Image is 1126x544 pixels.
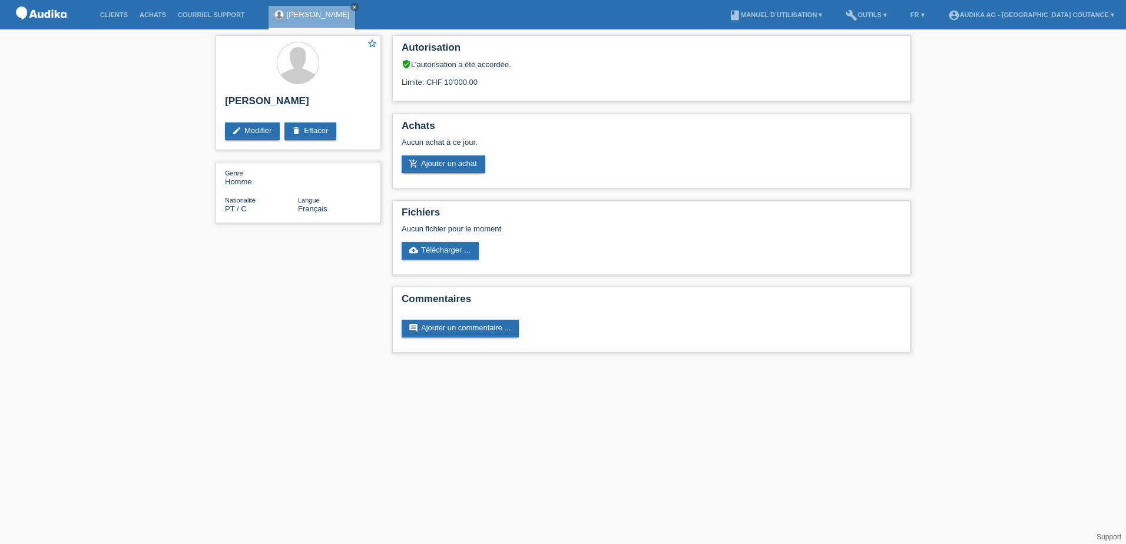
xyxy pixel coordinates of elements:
a: deleteEffacer [284,122,336,140]
a: commentAjouter un commentaire ... [402,320,519,337]
i: close [352,4,357,10]
span: Nationalité [225,197,256,204]
a: [PERSON_NAME] [287,10,350,19]
div: Limite: CHF 10'000.00 [402,69,901,87]
i: cloud_upload [409,246,418,255]
a: bookManuel d’utilisation ▾ [723,11,828,18]
h2: Commentaires [402,293,901,311]
a: Achats [134,11,172,18]
i: edit [232,126,241,135]
h2: Fichiers [402,207,901,224]
a: Support [1097,533,1121,541]
a: editModifier [225,122,280,140]
div: Homme [225,168,298,186]
div: L’autorisation a été accordée. [402,59,901,69]
i: comment [409,323,418,333]
a: star_border [367,38,377,51]
div: Aucun achat à ce jour. [402,138,901,155]
span: Genre [225,170,243,177]
a: account_circleAudika AG - [GEOGRAPHIC_DATA] Coutance ▾ [942,11,1120,18]
i: book [729,9,741,21]
h2: Achats [402,120,901,138]
i: star_border [367,38,377,49]
span: Langue [298,197,320,204]
a: cloud_uploadTélécharger ... [402,242,479,260]
i: delete [292,126,301,135]
a: POS — MF Group [12,23,71,32]
i: build [846,9,857,21]
h2: [PERSON_NAME] [225,95,371,113]
a: buildOutils ▾ [840,11,892,18]
a: close [350,3,359,11]
span: Portugal / C / 11.03.1983 [225,204,247,213]
a: add_shopping_cartAjouter un achat [402,155,485,173]
i: add_shopping_cart [409,159,418,168]
a: Courriel Support [172,11,250,18]
i: verified_user [402,59,411,69]
a: FR ▾ [905,11,930,18]
div: Aucun fichier pour le moment [402,224,761,233]
span: Français [298,204,327,213]
i: account_circle [948,9,960,21]
h2: Autorisation [402,42,901,59]
a: Clients [94,11,134,18]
